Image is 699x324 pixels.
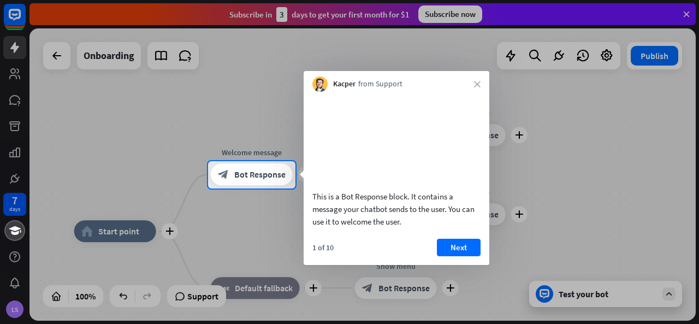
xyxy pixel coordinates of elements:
[218,169,229,180] i: block_bot_response
[474,81,481,87] i: close
[9,4,42,37] button: Open LiveChat chat widget
[312,243,334,252] div: 1 of 10
[312,190,481,228] div: This is a Bot Response block. It contains a message your chatbot sends to the user. You can use i...
[437,239,481,256] button: Next
[358,79,402,90] span: from Support
[234,169,286,180] span: Bot Response
[333,79,356,90] span: Kacper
